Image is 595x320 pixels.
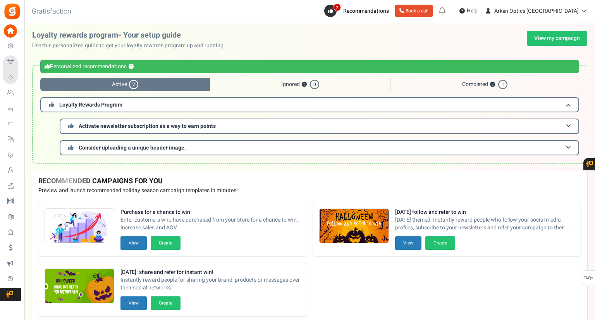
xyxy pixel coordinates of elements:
[395,236,421,250] button: View
[40,78,210,91] span: Active
[79,122,216,130] span: Activate newsletter subscription as a way to earn points
[120,208,301,216] strong: Purchase for a chance to win
[494,7,579,15] span: Arken Optics [GEOGRAPHIC_DATA]
[40,60,579,73] div: Personalized recommendations
[456,5,481,17] a: Help
[120,296,147,310] button: View
[32,42,231,50] p: Use this personalized guide to get your loyalty rewards program up and running.
[395,216,575,232] span: [DATE] themed- Instantly reward people who follow your social media profiles, subscribe to your n...
[38,177,581,185] h4: RECOMMENDED CAMPAIGNS FOR YOU
[129,80,138,89] span: 2
[310,80,319,89] span: 0
[23,4,80,19] h3: Gratisfaction
[302,82,307,87] button: ?
[79,144,186,152] span: Consider uploading a unique header image.
[120,236,147,250] button: View
[583,271,593,286] span: FAQs
[490,82,495,87] button: ?
[324,5,392,17] a: 2 Recommendations
[465,7,478,15] span: Help
[395,5,433,17] a: Book a call
[120,268,301,276] strong: [DATE]: share and refer for instant win!
[210,78,390,91] span: Ignored
[390,78,579,91] span: Completed
[498,80,507,89] span: 1
[320,209,389,244] img: Recommended Campaigns
[120,276,301,292] span: Instantly reward people for sharing your brand, products or messages over their social networks
[151,296,181,310] button: Create
[45,269,114,304] img: Recommended Campaigns
[425,236,455,250] button: Create
[334,3,341,11] span: 2
[129,64,134,69] button: ?
[59,101,122,109] span: Loyalty Rewards Program
[38,187,581,194] p: Preview and launch recommended holiday season campaign templates in minutes!
[527,31,587,46] a: View my campaign
[45,209,114,244] img: Recommended Campaigns
[343,7,389,15] span: Recommendations
[151,236,181,250] button: Create
[120,216,301,232] span: Enter customers who have purchased from your store for a chance to win. Increase sales and AOV.
[395,208,575,216] strong: [DATE] follow and refer to win
[32,31,231,40] h2: Loyalty rewards program- Your setup guide
[3,3,21,20] img: Gratisfaction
